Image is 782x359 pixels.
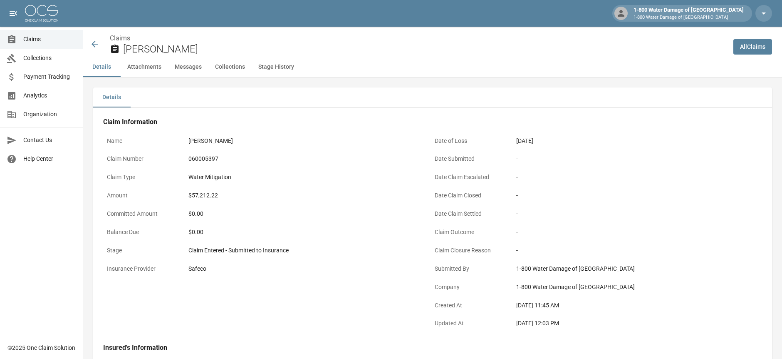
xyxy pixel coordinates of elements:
div: - [516,191,745,200]
a: Claims [110,34,130,42]
p: Committed Amount [103,206,178,222]
div: Water Mitigation [188,173,417,182]
div: - [516,155,745,163]
span: Contact Us [23,136,76,145]
div: - [516,209,745,218]
div: Safeco [188,264,417,273]
span: Claims [23,35,76,44]
p: Claim Type [103,169,178,185]
span: Analytics [23,91,76,100]
nav: breadcrumb [110,33,727,43]
a: AllClaims [733,39,772,55]
div: - [516,228,745,237]
div: 1-800 Water Damage of [GEOGRAPHIC_DATA] [630,6,747,21]
p: Stage [103,242,178,259]
div: $0.00 [188,209,417,218]
button: Stage History [252,57,301,77]
div: 1-800 Water Damage of [GEOGRAPHIC_DATA] [516,264,745,273]
button: Details [93,87,131,107]
div: $57,212.22 [188,191,417,200]
p: Date Submitted [431,151,506,167]
p: Amount [103,187,178,204]
h2: [PERSON_NAME] [123,43,727,55]
p: Date Claim Closed [431,187,506,204]
button: Messages [168,57,208,77]
p: Insurance Provider [103,261,178,277]
p: Claim Closure Reason [431,242,506,259]
div: 060005397 [188,155,417,163]
span: Collections [23,54,76,62]
div: [DATE] 11:45 AM [516,301,745,310]
p: Date Claim Escalated [431,169,506,185]
p: Date Claim Settled [431,206,506,222]
p: Name [103,133,178,149]
p: Company [431,279,506,295]
div: [DATE] 12:03 PM [516,319,745,328]
span: Help Center [23,155,76,163]
div: $0.00 [188,228,417,237]
div: - [516,173,745,182]
h4: Insured's Information [103,344,749,352]
div: 1-800 Water Damage of [GEOGRAPHIC_DATA] [516,283,745,292]
button: Details [83,57,121,77]
div: [PERSON_NAME] [188,137,417,145]
p: Claim Number [103,151,178,167]
div: - [516,246,745,255]
p: Submitted By [431,261,506,277]
div: Claim Entered - Submitted to Insurance [188,246,417,255]
span: Payment Tracking [23,72,76,81]
p: 1-800 Water Damage of [GEOGRAPHIC_DATA] [634,14,744,21]
span: Organization [23,110,76,119]
div: anchor tabs [83,57,782,77]
div: [DATE] [516,137,745,145]
p: Updated At [431,315,506,332]
button: Collections [208,57,252,77]
button: open drawer [5,5,22,22]
p: Created At [431,297,506,314]
div: © 2025 One Claim Solution [7,344,75,352]
p: Balance Due [103,224,178,240]
p: Claim Outcome [431,224,506,240]
h4: Claim Information [103,118,749,126]
p: Date of Loss [431,133,506,149]
img: ocs-logo-white-transparent.png [25,5,58,22]
button: Attachments [121,57,168,77]
div: details tabs [93,87,772,107]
